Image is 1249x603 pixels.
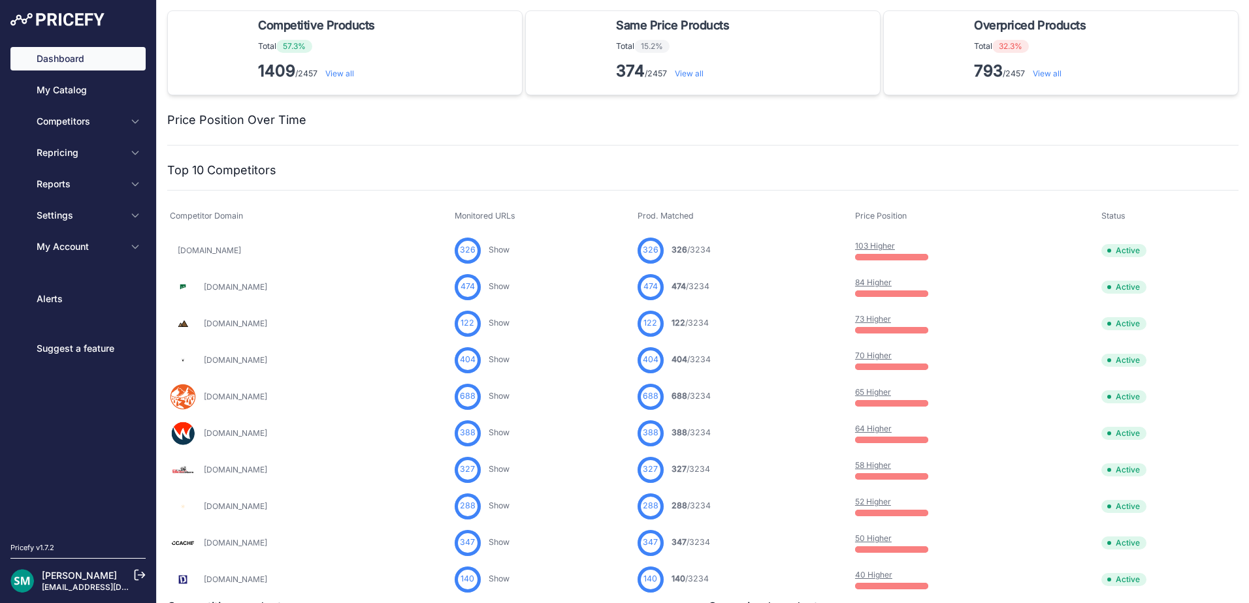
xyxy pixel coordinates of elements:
[10,337,146,360] a: Suggest a feature
[634,40,670,53] span: 15.2%
[204,282,267,292] a: [DOMAIN_NAME]
[489,318,510,328] a: Show
[455,211,515,221] span: Monitored URLs
[855,460,891,470] a: 58 Higher
[258,40,380,53] p: Total
[992,40,1029,53] span: 32.3%
[643,427,658,439] span: 388
[672,281,709,291] a: 474/3234
[855,350,892,360] a: 70 Higher
[855,277,892,287] a: 84 Higher
[276,40,312,53] span: 57.3%
[1101,500,1146,513] span: Active
[204,465,267,474] a: [DOMAIN_NAME]
[643,573,657,585] span: 140
[489,391,510,401] a: Show
[672,427,687,437] span: 388
[489,427,510,437] a: Show
[855,424,892,433] a: 64 Higher
[855,211,907,221] span: Price Position
[204,428,267,438] a: [DOMAIN_NAME]
[672,464,687,474] span: 327
[489,537,510,547] a: Show
[10,204,146,227] button: Settings
[643,390,658,403] span: 688
[672,501,687,510] span: 288
[204,538,267,548] a: [DOMAIN_NAME]
[489,245,510,255] a: Show
[37,115,122,128] span: Competitors
[10,235,146,258] button: My Account
[974,61,1091,82] p: /2457
[672,354,687,364] span: 404
[672,354,711,364] a: 404/3234
[460,500,476,512] span: 288
[855,570,892,580] a: 40 Higher
[42,570,117,581] a: [PERSON_NAME]
[672,245,687,255] span: 326
[643,281,658,293] span: 474
[10,141,146,164] button: Repricing
[1101,317,1146,330] span: Active
[974,61,1003,80] strong: 793
[672,427,711,437] a: 388/3234
[37,146,122,159] span: Repricing
[675,69,704,78] a: View all
[204,392,267,401] a: [DOMAIN_NAME]
[616,40,734,53] p: Total
[10,172,146,196] button: Reports
[672,245,711,255] a: 326/3234
[638,211,694,221] span: Prod. Matched
[167,161,276,179] h2: Top 10 Competitors
[672,318,709,328] a: 122/3234
[643,244,658,256] span: 326
[10,47,146,70] a: Dashboard
[855,241,895,251] a: 103 Higher
[489,574,510,583] a: Show
[672,281,686,291] span: 474
[204,501,267,511] a: [DOMAIN_NAME]
[461,281,475,293] span: 474
[672,574,685,583] span: 140
[460,390,476,403] span: 688
[489,464,510,474] a: Show
[855,533,892,543] a: 50 Higher
[1101,354,1146,367] span: Active
[37,209,122,222] span: Settings
[1101,573,1146,586] span: Active
[1033,69,1062,78] a: View all
[325,69,354,78] a: View all
[643,317,657,330] span: 122
[461,573,474,585] span: 140
[460,536,475,549] span: 347
[461,317,474,330] span: 122
[258,16,375,35] span: Competitive Products
[672,391,687,401] span: 688
[672,537,710,547] a: 347/3234
[855,497,891,506] a: 52 Higher
[10,287,146,311] a: Alerts
[460,244,476,256] span: 326
[1101,427,1146,440] span: Active
[10,78,146,102] a: My Catalog
[460,463,475,476] span: 327
[460,427,476,439] span: 388
[37,240,122,253] span: My Account
[1101,536,1146,549] span: Active
[258,61,295,80] strong: 1409
[10,110,146,133] button: Competitors
[10,47,146,527] nav: Sidebar
[643,354,658,366] span: 404
[672,318,685,328] span: 122
[170,211,243,221] span: Competitor Domain
[974,16,1086,35] span: Overpriced Products
[1101,281,1146,294] span: Active
[616,16,729,35] span: Same Price Products
[643,536,658,549] span: 347
[672,464,710,474] a: 327/3234
[204,574,267,584] a: [DOMAIN_NAME]
[10,13,105,26] img: Pricefy Logo
[489,354,510,364] a: Show
[460,354,476,366] span: 404
[974,40,1091,53] p: Total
